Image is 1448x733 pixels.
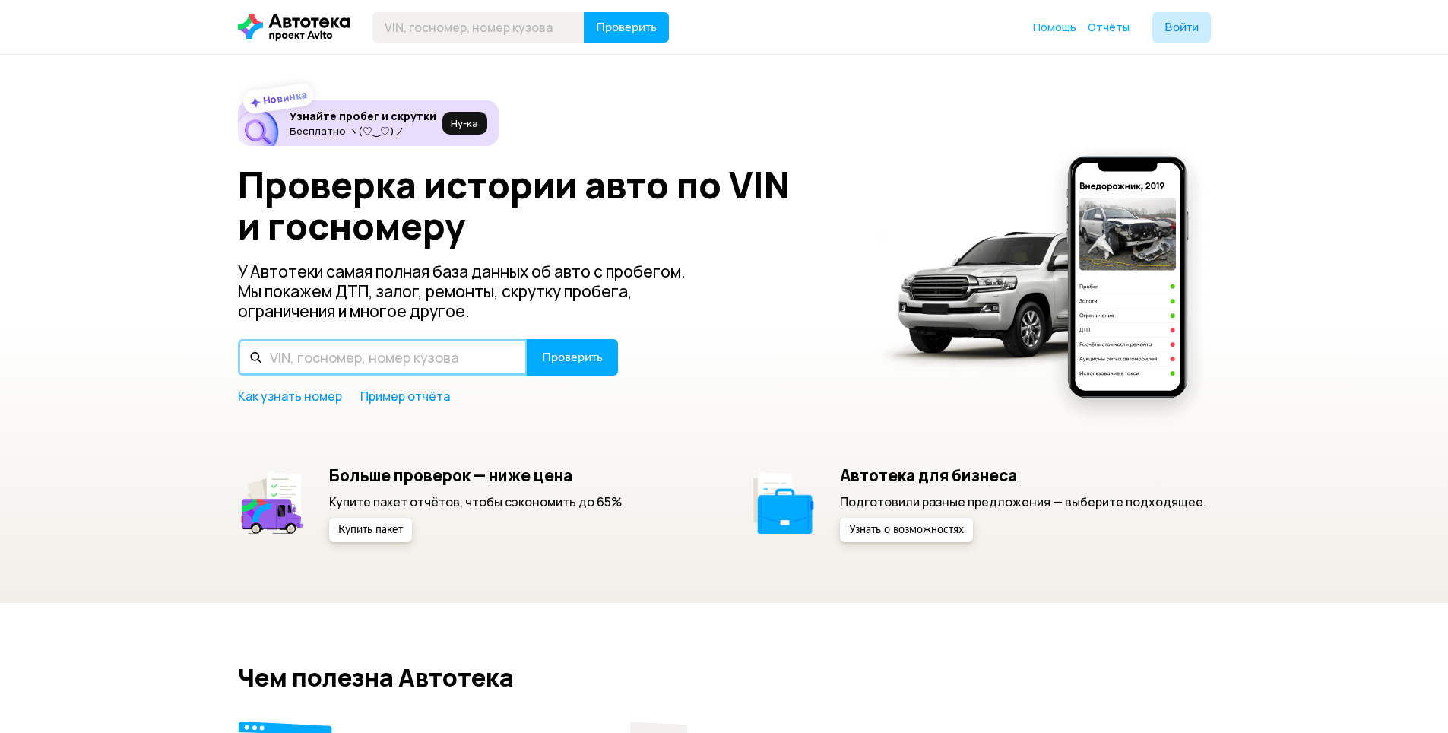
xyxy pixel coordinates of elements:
h5: Автотека для бизнеса [840,465,1206,485]
input: VIN, госномер, номер кузова [238,339,528,376]
span: Войти [1164,21,1199,33]
button: Узнать о возможностях [840,518,973,542]
strong: Новинка [261,87,308,107]
button: Проверить [527,339,618,376]
a: Отчёты [1088,20,1130,35]
button: Купить пакет [329,518,412,542]
button: Войти [1152,12,1211,43]
a: Пример отчёта [360,388,450,405]
span: Ну‑ка [451,117,478,129]
h6: Узнайте пробег и скрутки [290,109,436,123]
a: Как узнать номер [238,388,342,405]
h5: Больше проверок — ниже цена [329,465,625,485]
a: Помощь [1033,20,1076,35]
p: Подготовили разные предложения — выберите подходящее. [840,493,1206,510]
p: Купите пакет отчётов, чтобы сэкономить до 65%. [329,493,625,510]
h2: Чем полезна Автотека [238,664,1211,691]
button: Проверить [584,12,669,43]
span: Помощь [1033,20,1076,34]
p: Бесплатно ヽ(♡‿♡)ノ [290,125,436,137]
span: Купить пакет [338,525,403,535]
input: VIN, госномер, номер кузова [372,12,585,43]
span: Проверить [542,351,603,363]
span: Отчёты [1088,20,1130,34]
span: Проверить [596,21,657,33]
span: Узнать о возможностях [849,525,964,535]
p: У Автотеки самая полная база данных об авто с пробегом. Мы покажем ДТП, залог, ремонты, скрутку п... [238,262,711,321]
h1: Проверка истории авто по VIN и госномеру [238,164,856,246]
